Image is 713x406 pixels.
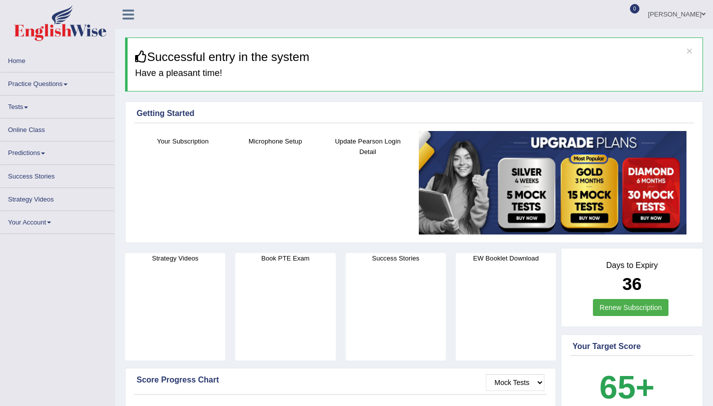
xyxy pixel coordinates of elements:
a: Success Stories [1,165,115,184]
h4: Update Pearson Login Detail [327,136,409,157]
h4: Days to Expiry [572,261,691,270]
h3: Successful entry in the system [135,50,695,63]
a: Practice Questions [1,72,115,92]
a: Online Class [1,118,115,138]
b: 65+ [599,369,654,405]
h4: Microphone Setup [234,136,317,146]
a: Strategy Videos [1,188,115,207]
h4: Have a pleasant time! [135,68,695,78]
a: Your Account [1,211,115,230]
a: Home [1,49,115,69]
div: Score Progress Chart [137,374,544,386]
a: Tests [1,95,115,115]
div: Getting Started [137,107,691,119]
h4: EW Booklet Download [456,253,556,263]
div: Your Target Score [572,340,691,352]
img: small5.jpg [419,131,686,234]
h4: Your Subscription [142,136,224,146]
h4: Book PTE Exam [235,253,335,263]
b: 36 [622,274,642,293]
a: Renew Subscription [593,299,668,316]
h4: Strategy Videos [125,253,225,263]
a: Predictions [1,141,115,161]
span: 0 [630,4,640,13]
button: × [686,45,692,56]
h4: Success Stories [346,253,446,263]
